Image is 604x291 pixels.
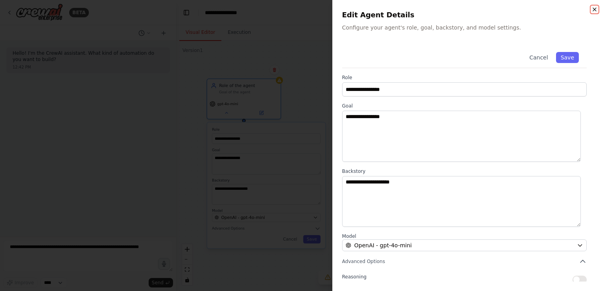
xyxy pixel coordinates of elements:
button: OpenAI - gpt-4o-mini [342,239,587,251]
p: Reflect on a task and create a plan before execution [342,281,466,287]
label: Role [342,74,587,81]
label: Model [342,233,587,239]
h2: Edit Agent Details [342,9,595,20]
label: Backstory [342,168,587,174]
label: Goal [342,103,587,109]
button: Advanced Options [342,258,587,265]
p: Configure your agent's role, goal, backstory, and model settings. [342,24,595,32]
span: Advanced Options [342,258,385,265]
span: Reasoning [342,274,366,280]
button: Save [556,52,579,63]
button: Cancel [525,52,552,63]
span: OpenAI - gpt-4o-mini [354,241,412,249]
